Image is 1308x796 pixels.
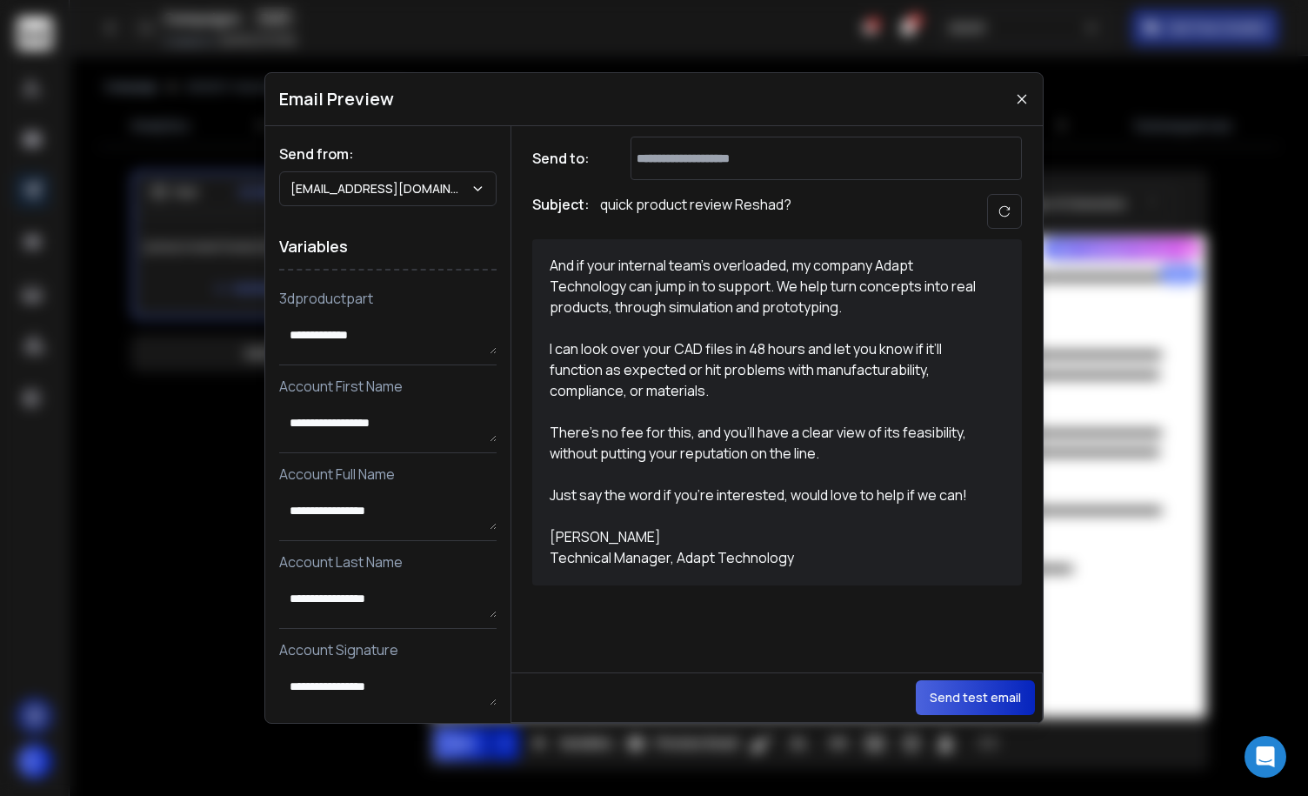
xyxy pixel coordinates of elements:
[279,464,497,485] p: Account Full Name
[550,338,984,401] div: I can look over your CAD files in 48 hours and let you know if it’ll function as expected or hit ...
[532,194,590,229] h1: Subject:
[1245,736,1286,778] div: Open Intercom Messenger
[279,552,497,572] p: Account Last Name
[279,639,497,660] p: Account Signature
[550,547,984,568] div: Technical Manager, Adapt Technology
[916,680,1035,715] button: Send test email
[279,144,497,164] h1: Send from:
[279,288,497,309] p: 3dproductpart
[532,148,602,169] h1: Send to:
[550,526,984,547] div: [PERSON_NAME]
[550,422,984,464] div: There’s no fee for this, and you’ll have a clear view of its feasibility, without putting your re...
[550,485,984,505] div: Just say the word if you’re interested, would love to help if we can!
[279,224,497,271] h1: Variables
[279,376,497,397] p: Account First Name
[600,194,791,229] p: quick product review Reshad?
[279,87,394,111] h1: Email Preview
[550,255,984,318] div: And if your internal team’s overloaded, my company Adapt Technology can jump in to support. We he...
[290,180,470,197] p: [EMAIL_ADDRESS][DOMAIN_NAME]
